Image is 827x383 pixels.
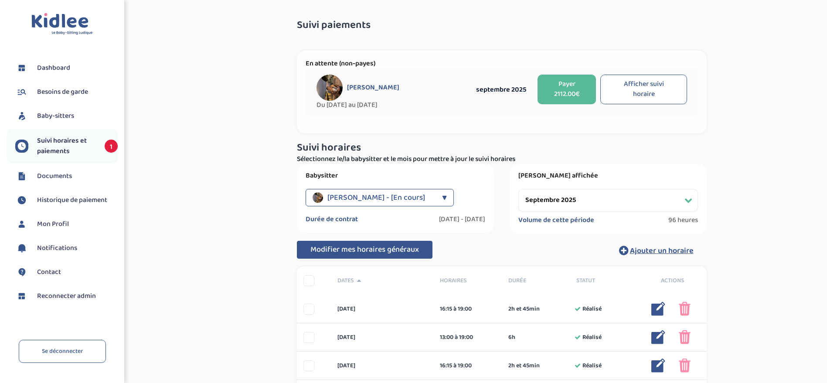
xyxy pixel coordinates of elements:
[331,333,433,342] div: [DATE]
[317,75,343,101] img: avatar
[508,333,515,342] span: 6h
[310,243,419,256] span: Modifier mes horaires généraux
[600,75,687,104] button: Afficher suivi horaire
[37,219,69,229] span: Mon Profil
[37,87,88,97] span: Besoins de garde
[439,215,485,224] label: [DATE] - [DATE]
[638,276,707,285] div: Actions
[668,216,698,225] span: 96 heures
[331,276,433,285] div: Dates
[15,290,118,303] a: Reconnecter admin
[651,359,665,373] img: modifier_bleu.png
[306,59,698,68] p: En attente (non-payes)
[15,109,118,123] a: Baby-sitters
[297,142,707,154] h3: Suivi horaires
[570,276,638,285] div: Statut
[440,304,495,314] div: 16:15 à 19:00
[15,218,28,231] img: profil.svg
[15,170,28,183] img: documents.svg
[37,111,74,121] span: Baby-sitters
[440,276,495,285] span: Horaires
[538,75,596,104] button: Payer 2112.00€
[15,85,118,99] a: Besoins de garde
[606,241,707,260] button: Ajouter un horaire
[630,245,694,257] span: Ajouter un horaire
[37,291,96,301] span: Reconnecter admin
[15,140,28,153] img: suivihoraire.svg
[327,189,425,206] span: [PERSON_NAME] - [En cours]
[508,361,540,370] span: 2h et 45min
[15,218,118,231] a: Mon Profil
[331,304,433,314] div: [DATE]
[37,195,107,205] span: Historique de paiement
[297,241,432,259] button: Modifier mes horaires généraux
[331,361,433,370] div: [DATE]
[15,136,118,157] a: Suivi horaires et paiements 1
[651,302,665,316] img: modifier_bleu.png
[37,171,72,181] span: Documents
[440,333,495,342] div: 13:00 à 19:00
[306,171,485,180] label: Babysitter
[15,62,118,75] a: Dashboard
[37,63,70,73] span: Dashboard
[679,330,691,344] img: poubelle_rose.png
[442,189,447,206] div: ▼
[508,304,540,314] span: 2h et 45min
[582,333,602,342] span: Réalisé
[37,267,61,277] span: Contact
[582,304,602,314] span: Réalisé
[679,359,691,373] img: poubelle_rose.png
[347,83,399,92] span: [PERSON_NAME]
[306,215,358,224] label: Durée de contrat
[15,62,28,75] img: dashboard.svg
[15,290,28,303] img: dashboard.svg
[37,243,77,253] span: Notifications
[15,266,28,279] img: contact.svg
[651,330,665,344] img: modifier_bleu.png
[582,361,602,370] span: Réalisé
[518,171,698,180] label: [PERSON_NAME] affichée
[297,20,371,31] span: Suivi paiements
[518,216,594,225] label: Volume de cette période
[15,266,118,279] a: Contact
[105,140,118,153] span: 1
[15,242,118,255] a: Notifications
[15,109,28,123] img: babysitters.svg
[297,154,707,164] p: Sélectionnez le/la babysitter et le mois pour mettre à jour le suivi horaires
[679,302,691,316] img: poubelle_rose.png
[469,84,533,95] div: septembre 2025
[15,194,118,207] a: Historique de paiement
[502,276,570,285] div: Durée
[15,85,28,99] img: besoin.svg
[37,136,96,157] span: Suivi horaires et paiements
[15,194,28,207] img: suivihoraire.svg
[31,13,93,35] img: logo.svg
[19,340,106,363] a: Se déconnecter
[440,361,495,370] div: 16:15 à 19:00
[317,101,469,109] span: Du [DATE] au [DATE]
[313,192,323,203] img: avatar_ouargli-karima.jpeg
[15,170,118,183] a: Documents
[15,242,28,255] img: notification.svg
